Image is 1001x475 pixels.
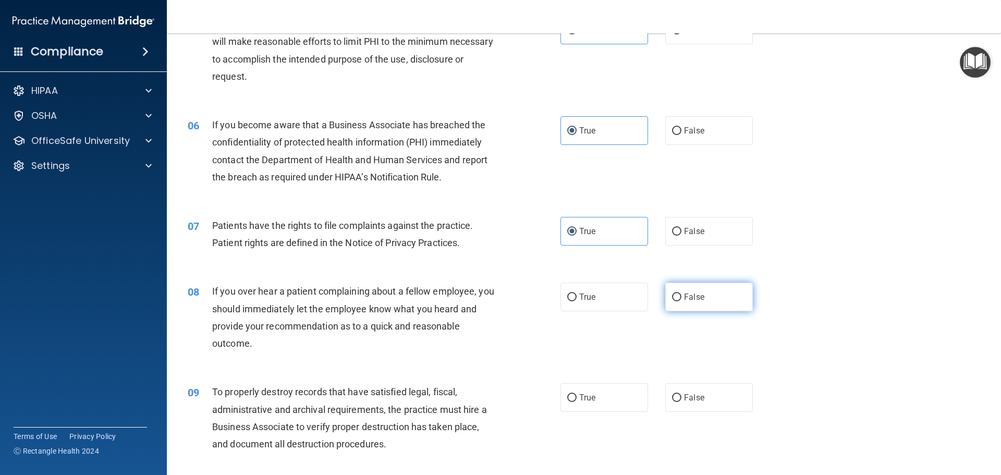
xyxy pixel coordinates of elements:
input: False [672,294,681,301]
p: OfficeSafe University [31,135,130,147]
span: False [684,126,704,136]
input: False [672,394,681,402]
input: True [567,127,577,135]
p: HIPAA [31,84,58,97]
span: True [579,126,595,136]
span: True [579,292,595,302]
span: To properly destroy records that have satisfied legal, fiscal, administrative and archival requir... [212,386,487,449]
p: OSHA [31,109,57,122]
a: HIPAA [13,84,152,97]
span: True [579,226,595,236]
a: Terms of Use [14,431,57,442]
span: If you become aware that a Business Associate has breached the confidentiality of protected healt... [212,119,487,182]
span: If you over hear a patient complaining about a fellow employee, you should immediately let the em... [212,286,494,349]
span: Ⓒ Rectangle Health 2024 [14,446,99,456]
button: Open Resource Center [960,47,991,78]
input: True [567,294,577,301]
h4: Compliance [31,44,103,59]
a: OSHA [13,109,152,122]
span: The Minimum Necessary Rule means that when disclosing PHI, you will make reasonable efforts to li... [212,19,494,82]
span: Patients have the rights to file complaints against the practice. Patient rights are defined in t... [212,220,473,248]
input: True [567,394,577,402]
span: False [684,292,704,302]
span: 06 [188,119,199,132]
input: False [672,228,681,236]
span: 08 [188,286,199,298]
span: False [684,226,704,236]
a: OfficeSafe University [13,135,152,147]
span: False [684,393,704,403]
a: Privacy Policy [69,431,116,442]
a: Settings [13,160,152,172]
span: 09 [188,386,199,399]
img: PMB logo [13,11,154,32]
input: True [567,228,577,236]
p: Settings [31,160,70,172]
input: False [672,127,681,135]
span: True [579,393,595,403]
span: 07 [188,220,199,233]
